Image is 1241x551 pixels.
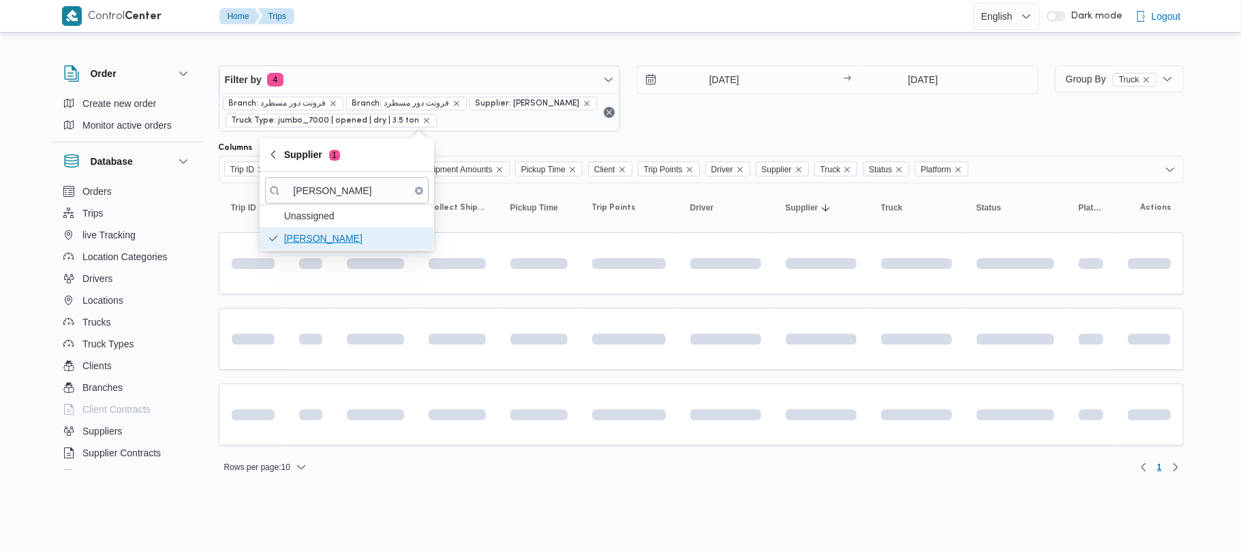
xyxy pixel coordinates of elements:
button: Locations [58,289,197,311]
span: Dark mode [1066,11,1123,22]
span: Status [977,202,1002,213]
span: Platform [921,162,951,177]
span: Platform [1079,202,1103,213]
button: Client Contracts [58,398,197,420]
span: Trip Points [592,202,636,213]
button: Open list of options [1165,164,1176,175]
button: Remove Trip ID from selection in this group [257,166,265,174]
div: Database [52,180,202,475]
input: Press the down key to open a popover containing a calendar. [637,66,792,93]
button: Previous page [1135,459,1152,475]
button: Database [63,153,191,170]
span: Unassigned [284,208,426,224]
span: Actions [1141,202,1171,213]
span: Devices [82,467,117,483]
svg: Sorted in descending order [821,202,831,213]
span: Trips [82,205,104,221]
label: Columns [219,142,253,153]
button: Branches [58,377,197,398]
button: Home [219,8,260,25]
button: Group ByTruckremove selected entity [1055,65,1184,93]
button: Status [971,197,1060,219]
span: Group By Truck [1066,74,1156,84]
button: remove selected entity [1142,76,1150,84]
div: Order [52,93,202,142]
span: Supplier: علي عبدالناصر علي بخيت علي [470,97,597,110]
button: Remove Client from selection in this group [618,166,626,174]
button: Platform [1073,197,1109,219]
button: Remove Driver from selection in this group [736,166,744,174]
button: Clients [58,355,197,377]
button: Remove Status from selection in this group [895,166,903,174]
img: X8yXhbKr1z7QwAAAABJRU5ErkJggg== [62,6,82,26]
button: Truck [876,197,957,219]
span: Status [863,161,909,176]
span: Drivers [82,270,112,287]
button: Trips [58,202,197,224]
button: Remove [601,104,617,121]
span: Logout [1152,8,1181,25]
span: Location Categories [82,249,168,265]
button: Remove Collect Shipment Amounts from selection in this group [495,166,504,174]
span: 1 [1157,459,1162,475]
span: Truck Type: jumbo_7000 | opened | dry | 3.5 ton [232,114,420,127]
button: Devices [58,464,197,486]
span: Branches [82,379,123,396]
span: Rows per page : 10 [224,459,290,475]
button: Supplier1 [260,138,434,172]
span: Filter by [225,72,262,88]
button: Remove Platform from selection in this group [954,166,962,174]
button: Remove Supplier from selection in this group [795,166,803,174]
span: Driver [690,202,714,213]
span: Client [588,161,632,176]
span: Supplier Contracts [82,445,161,461]
span: Trip ID [231,202,256,213]
h3: Database [91,153,133,170]
button: Orders [58,180,197,202]
span: 4 active filters [267,73,284,86]
button: Drivers [58,268,197,289]
span: Truck [1119,74,1139,86]
button: remove selected entity [453,99,461,108]
button: Page 1 of 1 [1152,459,1167,475]
span: Trip ID [230,162,255,177]
span: [PERSON_NAME] [284,230,426,247]
input: Press the down key to open a popover containing a calendar. [855,66,991,93]
span: Branch: فرونت دور مسطرد [223,97,343,110]
button: Trips [258,8,294,25]
button: Order [63,65,191,82]
button: Next page [1167,459,1184,475]
span: Pickup Time [510,202,558,213]
span: Create new order [82,95,156,112]
span: Pickup Time [515,161,583,176]
span: Suppliers [82,423,122,439]
span: Driver [705,161,750,176]
span: Orders [82,183,112,200]
button: Trucks [58,311,197,333]
span: Truck [814,161,858,176]
span: Branch: فرونت دور مسطرد [229,97,326,110]
span: Collect Shipment Amounts [429,202,486,213]
button: remove selected entity [583,99,591,108]
button: Remove Pickup Time from selection in this group [568,166,577,174]
button: Location Categories [58,246,197,268]
div: → [843,75,851,84]
span: 1 [329,150,340,161]
span: live Tracking [82,227,136,243]
button: Rows per page:10 [219,459,312,475]
span: Branch: فرونت دور مسطرد [352,97,450,110]
span: Driver [711,162,733,177]
span: Branch: فرونت دور مسطرد [346,97,467,110]
span: Supplier [284,146,340,163]
span: Supplier [762,162,792,177]
span: Client [594,162,615,177]
span: Trip Points [638,161,700,176]
button: live Tracking [58,224,197,246]
button: SupplierSorted in descending order [780,197,862,219]
button: Create new order [58,93,197,114]
span: Clients [82,358,112,374]
button: Logout [1130,3,1186,30]
span: Trucks [82,314,110,330]
span: Truck [881,202,903,213]
b: Center [125,12,162,22]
